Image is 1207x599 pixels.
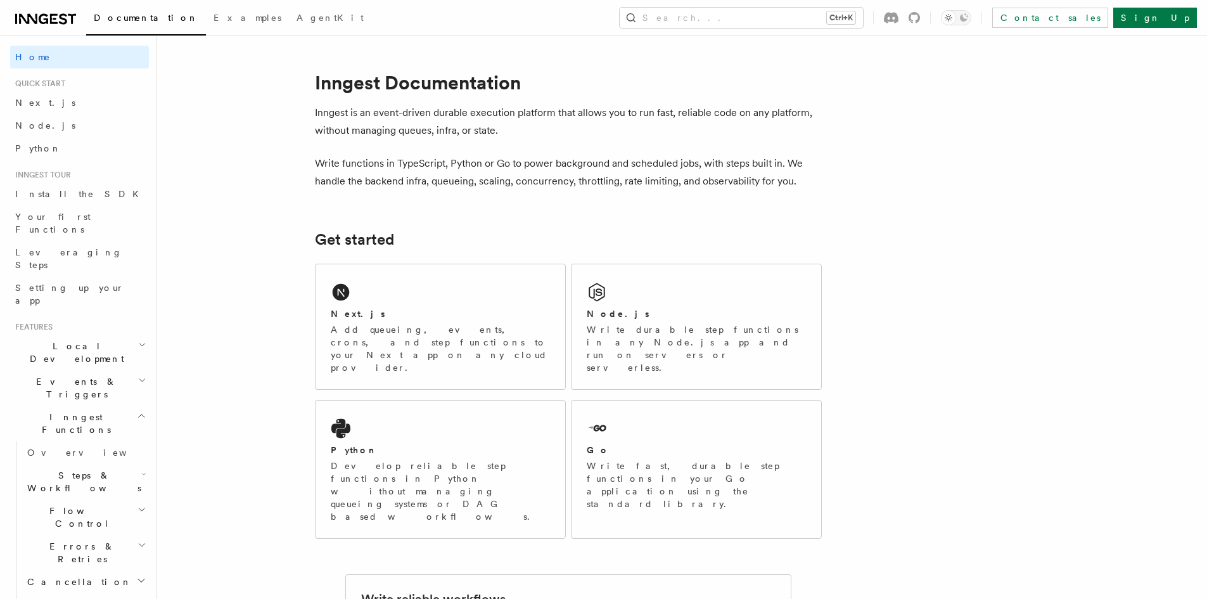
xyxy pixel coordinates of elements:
[10,183,149,205] a: Install the SDK
[15,212,91,235] span: Your first Functions
[15,247,122,270] span: Leveraging Steps
[10,370,149,406] button: Events & Triggers
[22,505,137,530] span: Flow Control
[587,460,806,510] p: Write fast, durable step functions in your Go application using the standard library.
[571,264,822,390] a: Node.jsWrite durable step functions in any Node.js app and run on servers or serverless.
[10,411,137,436] span: Inngest Functions
[331,307,385,320] h2: Next.js
[289,4,371,34] a: AgentKit
[206,4,289,34] a: Examples
[22,576,132,588] span: Cancellation
[22,570,149,593] button: Cancellation
[571,400,822,539] a: GoWrite fast, durable step functions in your Go application using the standard library.
[315,71,822,94] h1: Inngest Documentation
[22,540,137,565] span: Errors & Retries
[10,91,149,114] a: Next.js
[10,205,149,241] a: Your first Functions
[331,460,550,523] p: Develop reliable step functions in Python without managing queueing systems or DAG based workflows.
[10,114,149,137] a: Node.js
[587,444,610,456] h2: Go
[86,4,206,35] a: Documentation
[315,104,822,139] p: Inngest is an event-driven durable execution platform that allows you to run fast, reliable code ...
[22,535,149,570] button: Errors & Retries
[587,307,649,320] h2: Node.js
[10,170,71,180] span: Inngest tour
[315,264,566,390] a: Next.jsAdd queueing, events, crons, and step functions to your Next app on any cloud provider.
[22,469,141,494] span: Steps & Workflows
[15,189,146,199] span: Install the SDK
[1113,8,1197,28] a: Sign Up
[27,448,158,458] span: Overview
[10,322,53,332] span: Features
[10,137,149,160] a: Python
[22,499,149,535] button: Flow Control
[10,241,149,276] a: Leveraging Steps
[315,155,822,190] p: Write functions in TypeScript, Python or Go to power background and scheduled jobs, with steps bu...
[297,13,364,23] span: AgentKit
[10,375,138,401] span: Events & Triggers
[22,464,149,499] button: Steps & Workflows
[15,98,75,108] span: Next.js
[992,8,1108,28] a: Contact sales
[315,400,566,539] a: PythonDevelop reliable step functions in Python without managing queueing systems or DAG based wo...
[10,406,149,441] button: Inngest Functions
[22,441,149,464] a: Overview
[315,231,394,248] a: Get started
[10,276,149,312] a: Setting up your app
[15,120,75,131] span: Node.js
[620,8,863,28] button: Search...Ctrl+K
[15,283,124,306] span: Setting up your app
[331,444,378,456] h2: Python
[214,13,281,23] span: Examples
[827,11,855,24] kbd: Ctrl+K
[94,13,198,23] span: Documentation
[331,323,550,374] p: Add queueing, events, crons, and step functions to your Next app on any cloud provider.
[587,323,806,374] p: Write durable step functions in any Node.js app and run on servers or serverless.
[15,51,51,63] span: Home
[10,79,65,89] span: Quick start
[10,340,138,365] span: Local Development
[10,335,149,370] button: Local Development
[10,46,149,68] a: Home
[15,143,61,153] span: Python
[941,10,971,25] button: Toggle dark mode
